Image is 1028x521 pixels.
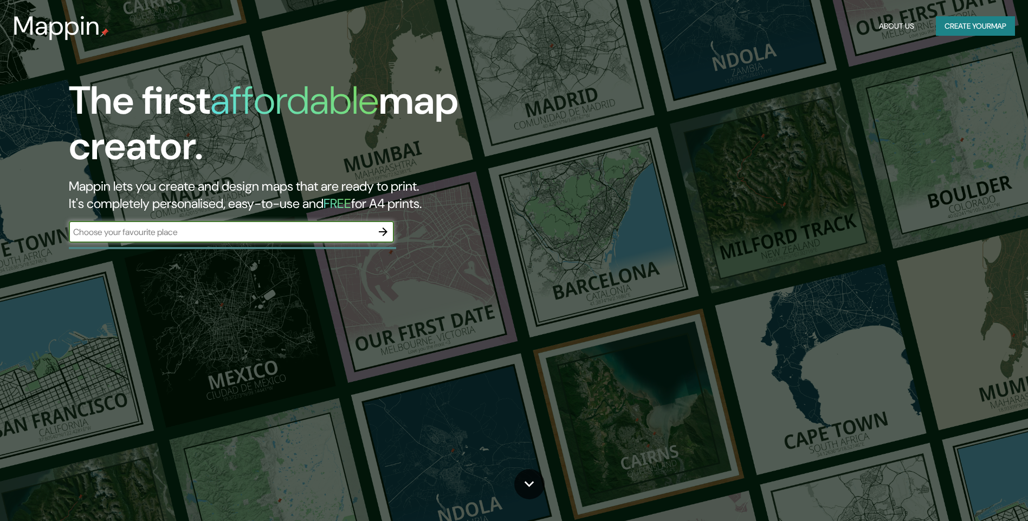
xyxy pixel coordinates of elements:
font: About Us [879,19,914,33]
h1: affordable [210,75,379,126]
img: mappin-pin [100,28,109,37]
h2: Mappin lets you create and design maps that are ready to print. It's completely personalised, eas... [69,178,583,212]
button: About Us [875,16,919,36]
input: Choose your favourite place [69,226,372,238]
h3: Mappin [13,11,100,41]
button: Create yourmap [936,16,1015,36]
h5: FREE [324,195,351,212]
h1: The first map creator. [69,78,583,178]
font: Create your map [945,19,1006,33]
